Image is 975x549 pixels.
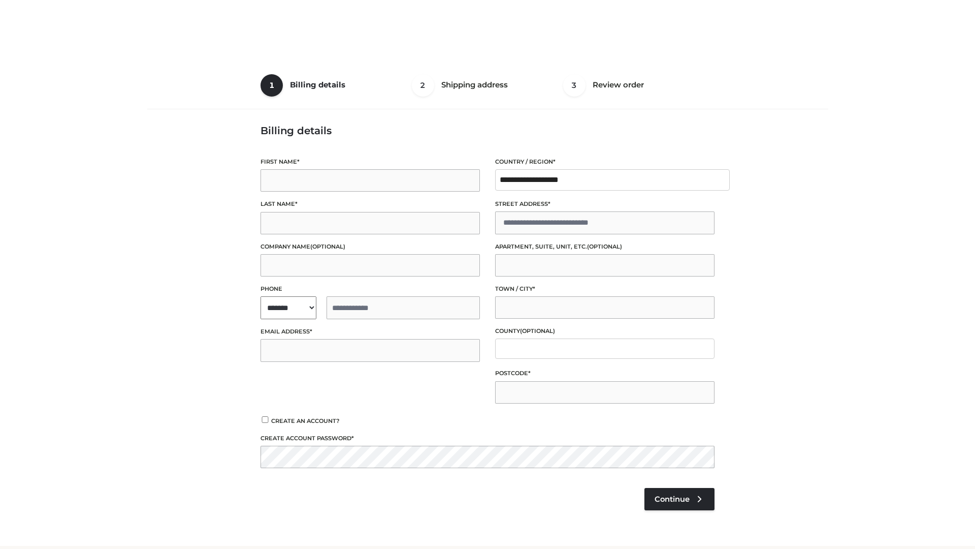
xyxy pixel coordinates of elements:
span: (optional) [310,243,345,250]
span: 2 [412,74,434,97]
a: Continue [644,488,714,510]
h3: Billing details [261,125,714,137]
span: Billing details [290,80,345,89]
label: Phone [261,284,480,294]
label: Last name [261,199,480,209]
label: First name [261,157,480,167]
span: (optional) [520,327,555,334]
input: Create an account? [261,416,270,423]
label: Street address [495,199,714,209]
span: Continue [655,495,690,504]
span: 3 [563,74,586,97]
span: Create an account? [271,417,340,424]
span: Shipping address [441,80,508,89]
label: Apartment, suite, unit, etc. [495,242,714,252]
span: Review order [593,80,644,89]
label: County [495,326,714,336]
label: Email address [261,327,480,337]
span: 1 [261,74,283,97]
label: Create account password [261,434,714,443]
label: Postcode [495,369,714,378]
label: Country / Region [495,157,714,167]
label: Company name [261,242,480,252]
span: (optional) [587,243,622,250]
label: Town / City [495,284,714,294]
